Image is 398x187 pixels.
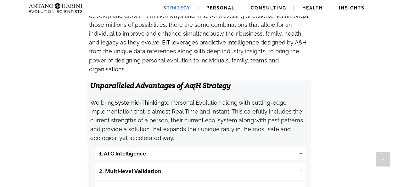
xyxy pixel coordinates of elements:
span: We bring to Personal Evolution along with cutting-edge implementation that is almost Real Time an... [90,99,303,142]
span: Health [302,5,323,10]
span: This opens a plethora of possibilities. With these rapid tools, any person can develop and grow i... [89,3,309,72]
strong: Unparalleled Advantages of A&H Strategy [90,81,231,90]
b: 2. Multi-level Validation [99,167,161,175]
b: 1. ATC Intelligence [99,150,146,157]
span: Personal [206,5,235,10]
span: Consulting [251,5,286,10]
span: Insights [339,5,365,10]
strong: Systemic-Thinking [115,99,164,106]
span: Strategy [163,5,190,10]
